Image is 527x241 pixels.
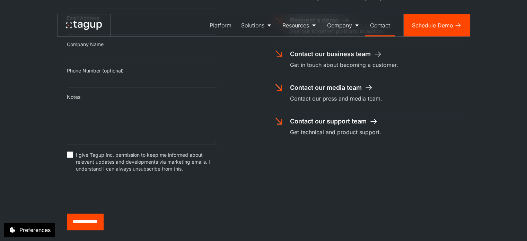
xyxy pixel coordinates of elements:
[322,14,365,36] a: Company
[290,94,382,103] div: Contact our press and media team.
[290,50,371,59] div: Contact our business team
[67,67,217,74] div: Phone Number (optional)
[290,83,362,92] div: Contact our media team
[241,21,264,29] div: Solutions
[290,50,382,59] a: Contact our business team
[282,21,309,29] div: Resources
[365,14,395,36] a: Contact
[290,61,398,69] div: Get in touch about becoming a customer.
[327,21,352,29] div: Company
[19,226,51,234] div: Preferences
[67,41,217,48] div: Company Name
[67,94,217,101] div: Notes
[370,21,390,29] div: Contact
[290,117,378,126] a: Contact our support team
[290,128,381,136] div: Get technical and product support.
[278,14,322,36] a: Resources
[412,21,453,29] div: Schedule Demo
[236,14,278,36] a: Solutions
[290,83,373,92] a: Contact our media team
[210,21,231,29] div: Platform
[76,152,217,172] span: I give Tagup Inc. permission to keep me informed about relevant updates and developments via mark...
[67,181,172,208] iframe: reCAPTCHA
[205,14,236,36] a: Platform
[404,14,470,36] a: Schedule Demo
[290,117,367,126] div: Contact our support team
